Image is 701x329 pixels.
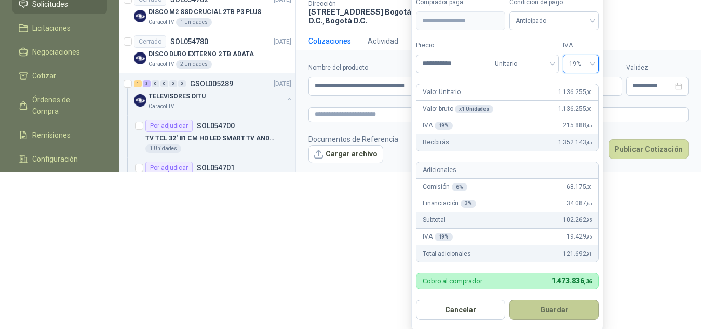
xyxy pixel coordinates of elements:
span: Unitario [495,56,552,72]
span: ,91 [586,251,592,257]
span: ,00 [586,106,592,112]
div: 3 [143,80,151,87]
p: Cobro al comprador [423,278,482,284]
div: 2 Unidades [176,60,212,69]
p: IVA [423,121,453,130]
p: GSOL005289 [190,80,233,87]
div: 0 [169,80,177,87]
p: Caracol TV [149,102,174,111]
label: Validez [626,63,689,73]
span: Anticipado [516,13,592,29]
span: ,65 [586,201,592,206]
a: Licitaciones [12,18,107,38]
button: Cargar archivo [308,145,383,164]
p: DISCO DURO EXTERNO 2 TB ADATA [149,49,254,59]
a: Remisiones [12,125,107,145]
button: Cancelar [416,300,505,320]
div: 0 [178,80,186,87]
label: Nombre del producto [308,63,477,73]
div: Cerrado [134,35,166,48]
span: 1.136.255 [558,87,592,97]
p: SOL054700 [197,122,235,129]
p: Recibirás [423,138,449,148]
p: TELEVISORES DITU [149,91,206,101]
div: x 1 Unidades [455,105,493,113]
span: ,00 [586,89,592,95]
span: Licitaciones [32,22,71,34]
a: Por adjudicarSOL054701 [119,157,295,200]
p: IVA [423,232,453,242]
p: Valor bruto [423,104,493,114]
p: SOL054780 [170,38,208,45]
p: DISCO M2 SSD CRUCIAL 2TB P3 PLUS [149,7,261,17]
span: 1.136.255 [558,104,592,114]
a: 1 3 0 0 0 0 GSOL005289[DATE] Company LogoTELEVISORES DITUCaracol TV [134,77,293,111]
button: Publicar Cotización [609,139,689,159]
span: 121.692 [563,249,592,259]
a: Por adjudicarSOL054700TV TCL 32' 81 CM HD LED SMART TV ANDROID1 Unidades [119,115,295,157]
p: Documentos de Referencia [308,134,398,145]
span: 19% [569,56,592,72]
div: 6 % [452,183,467,191]
span: ,96 [586,234,592,240]
div: 0 [160,80,168,87]
span: 1.473.836 [551,277,592,285]
span: Cotizar [32,70,56,82]
div: 19 % [435,122,453,130]
p: [DATE] [274,37,291,47]
p: SOL054701 [197,164,235,172]
p: Financiación [423,199,476,208]
label: Precio [416,41,489,50]
span: Órdenes de Compra [32,94,97,117]
div: 1 Unidades [176,18,212,27]
p: [STREET_ADDRESS] Bogotá D.C. , Bogotá D.C. [308,7,420,25]
span: ,95 [586,217,592,223]
p: Comisión [423,182,467,192]
img: Company Logo [134,10,146,22]
img: Company Logo [134,52,146,64]
a: Negociaciones [12,42,107,62]
span: Negociaciones [32,46,80,58]
button: Guardar [509,300,599,320]
div: 1 Unidades [145,144,181,153]
span: ,30 [586,184,592,190]
p: Valor Unitario [423,87,461,97]
a: CerradoSOL054780[DATE] Company LogoDISCO DURO EXTERNO 2 TB ADATACaracol TV2 Unidades [119,31,295,73]
a: Configuración [12,149,107,169]
div: Por adjudicar [145,162,193,174]
div: Cotizaciones [308,35,351,47]
span: 215.888 [563,121,592,130]
span: Remisiones [32,129,71,141]
p: Adicionales [423,165,456,175]
p: Caracol TV [149,18,174,27]
img: Company Logo [134,94,146,107]
div: 0 [152,80,159,87]
span: ,45 [586,123,592,128]
span: ,45 [586,140,592,146]
span: 34.087 [567,199,592,208]
span: 68.175 [567,182,592,192]
span: ,36 [584,278,592,285]
span: 19.429 [567,232,592,242]
div: Actividad [368,35,398,47]
p: Caracol TV [149,60,174,69]
span: 1.352.143 [558,138,592,148]
label: IVA [563,41,599,50]
p: Total adicionales [423,249,471,259]
a: Órdenes de Compra [12,90,107,121]
div: Por adjudicar [145,120,193,132]
p: [DATE] [274,79,291,89]
p: TV TCL 32' 81 CM HD LED SMART TV ANDROID [145,134,275,143]
a: Cotizar [12,66,107,86]
p: Subtotal [423,215,446,225]
span: 102.262 [563,215,592,225]
div: 1 [134,80,142,87]
span: Configuración [32,153,78,165]
div: 19 % [435,233,453,241]
div: 3 % [461,200,476,208]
